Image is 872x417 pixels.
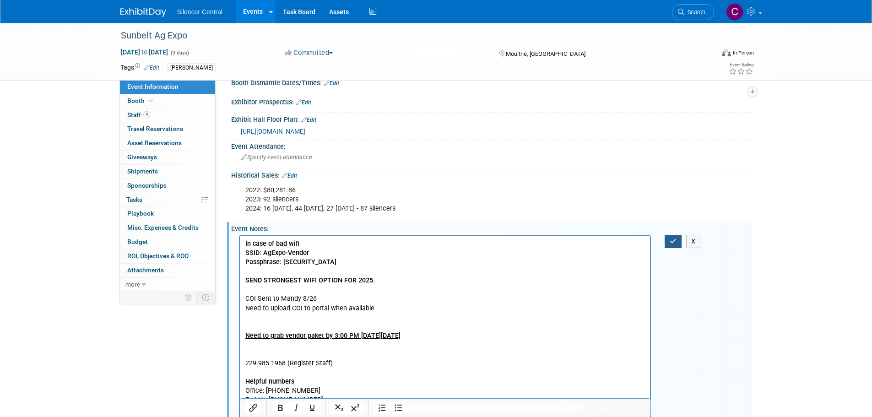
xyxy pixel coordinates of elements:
[126,196,142,203] span: Tasks
[347,401,363,414] button: Superscript
[726,3,743,21] img: Cade Cox
[120,94,215,108] a: Booth
[241,154,312,161] span: Specify event attendance
[127,266,164,274] span: Attachments
[120,179,215,193] a: Sponsorships
[5,4,406,399] body: Rich Text Area. Press ALT-0 for help.
[331,401,347,414] button: Subscript
[170,50,189,56] span: (3 days)
[660,48,754,61] div: Event Format
[231,222,752,233] div: Event Notes:
[5,4,60,12] b: In case of bad wifi
[127,125,183,132] span: Travel Reservations
[374,401,390,414] button: Numbered list
[672,4,714,20] a: Search
[149,98,153,103] i: Booth reservation complete
[686,235,701,248] button: X
[127,224,199,231] span: Misc. Expenses & Credits
[5,243,46,251] b: Parking Pass:
[722,49,731,56] img: Format-Inperson.png
[120,48,168,56] span: [DATE] [DATE]
[231,113,752,125] div: Exhibit Hall Floor Plan:
[120,264,215,277] a: Attachments
[120,151,215,164] a: Giveaways
[120,8,166,17] img: ExhibitDay
[120,221,215,235] a: Misc. Expenses & Credits
[5,216,93,223] b: Registration Dates and Times
[120,249,215,263] a: ROI, Objectives & ROO
[168,63,216,73] div: [PERSON_NAME]
[239,181,651,218] div: 2022: $80,281.86 2023: 92 silencers 2024: 16 [DATE], 44 [DATE], 27 [DATE] - 87 silencers
[120,80,215,94] a: Event Information
[5,96,161,104] b: Need to grab vendor paket by 3:00 PM [DATE][DATE]
[5,13,97,30] b: SSID: AgExpo-Vendor Passphrase: [SECURITY_DATA]
[120,207,215,221] a: Playbook
[127,252,189,260] span: ROI, Objectives & ROO
[127,210,154,217] span: Playbook
[127,153,157,161] span: Giveaways
[127,238,148,245] span: Budget
[120,165,215,179] a: Shipments
[120,122,215,136] a: Travel Reservations
[127,168,158,175] span: Shipments
[127,83,179,90] span: Event Information
[120,63,159,73] td: Tags
[272,401,288,414] button: Bold
[231,140,752,151] div: Event Attendance:
[118,27,700,44] div: Sunbelt Ag Expo
[5,59,406,68] p: COI Sent to Mandy 8/26
[140,49,149,56] span: to
[127,111,150,119] span: Staff
[301,117,316,123] a: Edit
[181,292,197,303] td: Personalize Event Tab Strip
[127,182,167,189] span: Sponsorships
[282,48,336,58] button: Committed
[732,49,754,56] div: In-Person
[5,142,54,150] b: Helpful numbers
[241,128,305,135] a: [URL][DOMAIN_NAME]
[231,168,752,180] div: Historical Sales:
[127,139,182,146] span: Asset Reservations
[120,108,215,122] a: Staff4
[5,41,135,49] b: SEND STRONGEST WIFI OPTION FOR 2025.
[684,9,705,16] span: Search
[196,292,215,303] td: Toggle Event Tabs
[304,401,320,414] button: Underline
[120,136,215,150] a: Asset Reservations
[231,76,752,88] div: Booth Dismantle Dates/Times:
[177,8,223,16] span: Silencer Central
[125,281,140,288] span: more
[120,235,215,249] a: Budget
[5,68,406,399] p: Need to upload COI to portal when available 229.985.1968 (Register Staff) Office: [PHONE_NUMBER] ...
[324,80,339,87] a: Edit
[288,401,304,414] button: Italic
[5,179,65,186] b: On-site Registration
[127,97,155,104] span: Booth
[282,173,297,179] a: Edit
[5,280,62,287] b: Exhibitior Lounges:
[390,401,406,414] button: Bullet list
[144,65,159,71] a: Edit
[143,111,150,118] span: 4
[729,63,753,67] div: Event Rating
[296,99,311,106] a: Edit
[120,278,215,292] a: more
[120,193,215,207] a: Tasks
[245,401,261,414] button: Insert/edit link
[506,50,585,57] span: Moultrie, [GEOGRAPHIC_DATA]
[231,95,752,107] div: Exhibitor Prospectus:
